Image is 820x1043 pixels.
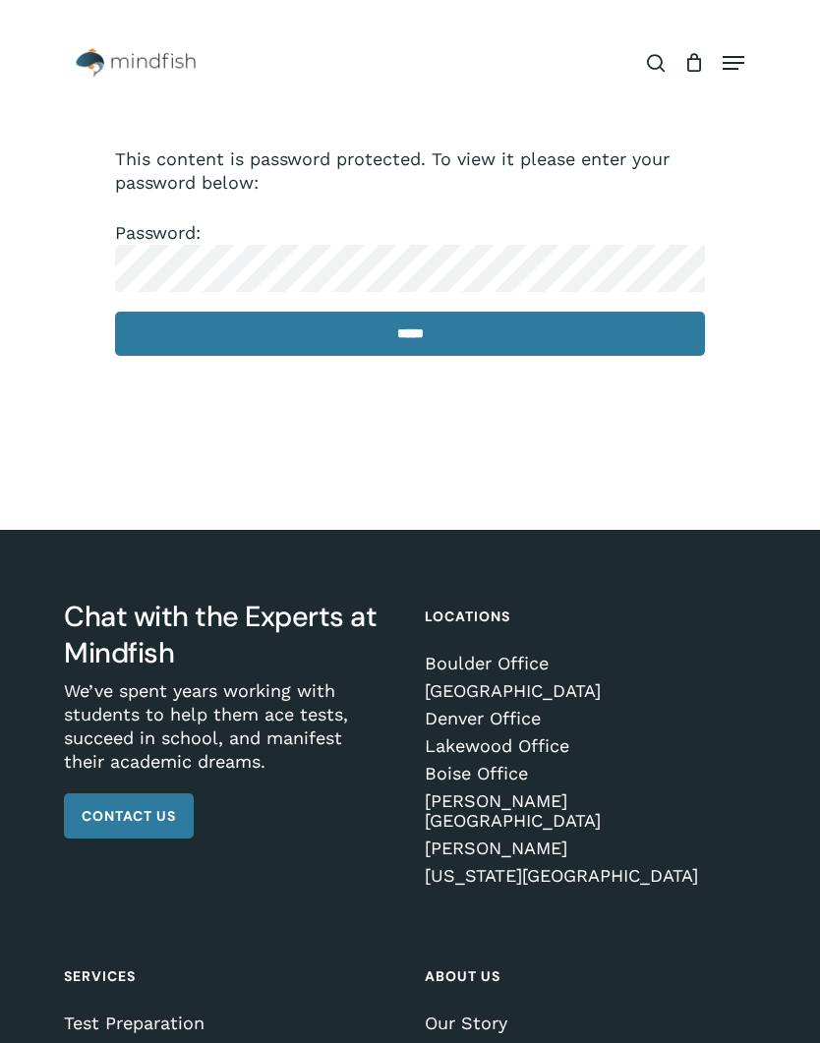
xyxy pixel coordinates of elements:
[425,866,741,886] a: [US_STATE][GEOGRAPHIC_DATA]
[64,599,381,671] h3: Chat with the Experts at Mindfish
[425,791,741,831] a: [PERSON_NAME][GEOGRAPHIC_DATA]
[425,839,741,858] a: [PERSON_NAME]
[115,222,705,277] label: Password:
[425,599,741,634] h4: Locations
[115,147,705,221] p: This content is password protected. To view it please enter your password below:
[425,736,741,756] a: Lakewood Office
[425,654,741,673] a: Boulder Office
[64,679,381,793] p: We’ve spent years working with students to help them ace tests, succeed in school, and manifest t...
[64,793,194,839] a: Contact Us
[674,38,713,87] a: Cart
[49,38,771,87] header: Main Menu
[425,764,741,783] a: Boise Office
[82,806,176,826] span: Contact Us
[64,1014,381,1033] a: Test Preparation
[64,958,381,994] h4: Services
[425,709,741,728] a: Denver Office
[425,958,741,994] h4: About Us
[115,245,705,292] input: Password:
[425,1014,741,1033] a: Our Story
[76,48,196,78] img: Mindfish Test Prep & Academics
[425,681,741,701] a: [GEOGRAPHIC_DATA]
[723,53,744,73] a: Navigation Menu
